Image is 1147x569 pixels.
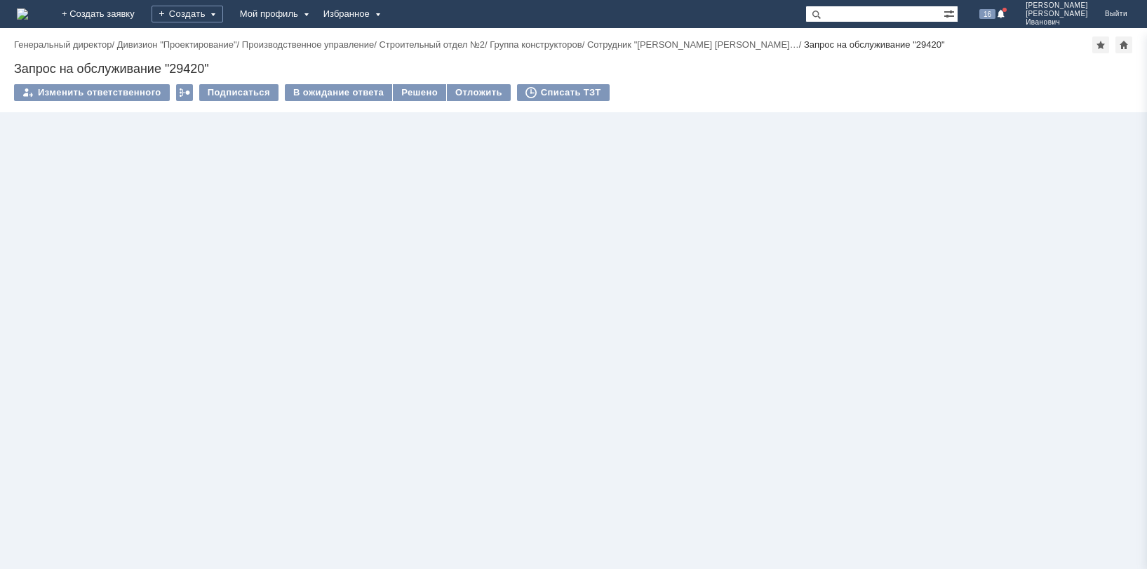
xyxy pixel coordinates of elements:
[14,39,112,50] a: Генеральный директор
[14,39,117,50] div: /
[944,6,958,20] span: Расширенный поиск
[242,39,374,50] a: Производственное управление
[379,39,490,50] div: /
[587,39,804,50] div: /
[587,39,799,50] a: Сотрудник "[PERSON_NAME] [PERSON_NAME]…
[117,39,237,50] a: Дивизион "Проектирование"
[490,39,587,50] div: /
[490,39,582,50] a: Группа конструкторов
[1026,10,1088,18] span: [PERSON_NAME]
[17,8,28,20] a: Перейти на домашнюю страницу
[1092,36,1109,53] div: Добавить в избранное
[379,39,485,50] a: Строительный отдел №2
[117,39,242,50] div: /
[17,8,28,20] img: logo
[1026,1,1088,10] span: [PERSON_NAME]
[804,39,945,50] div: Запрос на обслуживание "29420"
[1115,36,1132,53] div: Сделать домашней страницей
[1026,18,1088,27] span: Иванович
[979,9,995,19] span: 16
[242,39,380,50] div: /
[14,62,1133,76] div: Запрос на обслуживание "29420"
[152,6,223,22] div: Создать
[176,84,193,101] div: Работа с массовостью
